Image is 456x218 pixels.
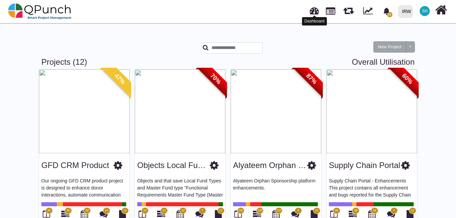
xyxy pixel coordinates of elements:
a: 233 [253,213,261,218]
i: Punch Discussions [195,210,203,218]
span: 70% [197,60,234,98]
span: 3 [297,208,299,213]
img: qpunch-sp.fa6292f.png [8,1,72,21]
span: 233 [258,208,263,213]
div: Dashboard [302,17,327,25]
span: 11 [162,208,166,213]
span: 12 [315,208,318,213]
h3: GFD CRM Product [41,161,109,170]
i: Calendar [272,210,280,218]
span: 12 [219,208,222,213]
a: Alyateem Orphan SPNR [233,161,320,170]
i: Punch Discussions [100,210,108,218]
i: Gantt [253,210,261,218]
span: Syed Huzaifa Bukhari [420,6,430,16]
i: Document Library [407,210,414,218]
span: 7 [201,208,203,213]
i: Board [43,210,50,218]
a: bell fill32 [379,0,395,21]
div: Notification [381,5,392,17]
span: 12 [411,208,414,213]
h3: Supply Chain Portal [329,161,400,170]
span: 36 [373,208,376,213]
span: 32 [387,12,392,17]
div: Dynamic Report [360,0,379,22]
span: 14 [105,208,108,213]
div: IRW [402,6,411,17]
i: Gantt [61,210,69,218]
i: Punch Discussions [387,210,395,218]
p: Objects and that save Local Fund Types and Master Fund type "Functional Requirements Master Fund ... [137,177,223,198]
span: 36 [354,208,357,213]
a: 36 [349,213,357,218]
i: Board [139,210,146,218]
i: Board [330,210,338,218]
i: Calendar [81,210,88,218]
span: Projects [326,4,335,15]
i: Document Library [215,210,222,218]
h3: Objects Local Funds [137,161,210,170]
i: Calendar [368,210,376,218]
span: 30 [67,208,70,213]
span: 60% [389,60,426,98]
a: GFD CRM Product [41,161,109,170]
span: 10 [143,208,146,213]
a: Supply Chain Portal [329,161,400,170]
span: 30 [85,208,89,213]
span: 7 [393,208,395,213]
span: 47% [101,60,139,98]
p: Supply Chain Portal - Enhancements This project contains all enhancement and bugs reported for th... [329,177,415,198]
i: Home [435,4,447,16]
svg: bell fill [383,8,390,15]
a: 11 [157,213,165,218]
i: Gantt [349,210,357,218]
i: Gantt [157,210,165,218]
span: 87% [293,60,330,98]
span: 10 [181,208,185,213]
i: Calendar [177,210,184,218]
span: 232 [276,208,281,213]
h3: Alyateem Orphan SPNR [233,161,307,170]
a: SH [416,0,434,22]
p: Our ongoing GFD CRM product project is designed to enhance donor interactions, automate communica... [41,177,127,198]
i: Punch Discussions [291,210,299,218]
a: IRW [395,0,416,22]
i: Document Library [311,210,318,218]
p: Alyateem Orphan Sponsorship platform enhancements. [233,177,319,198]
a: Objects Local Funds [137,161,211,170]
span: 30 [47,208,50,213]
i: Document Library [119,210,126,218]
span: Releases [343,3,354,14]
span: 12 [123,208,126,213]
span: 36 [335,208,338,213]
span: 232 [238,208,243,213]
span: SH [422,9,428,13]
button: New Project [373,41,406,53]
h3: Projects (12) [41,57,415,67]
a: Overall Utilisation [352,57,415,67]
i: Board [234,210,242,218]
a: 30 [61,213,69,218]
